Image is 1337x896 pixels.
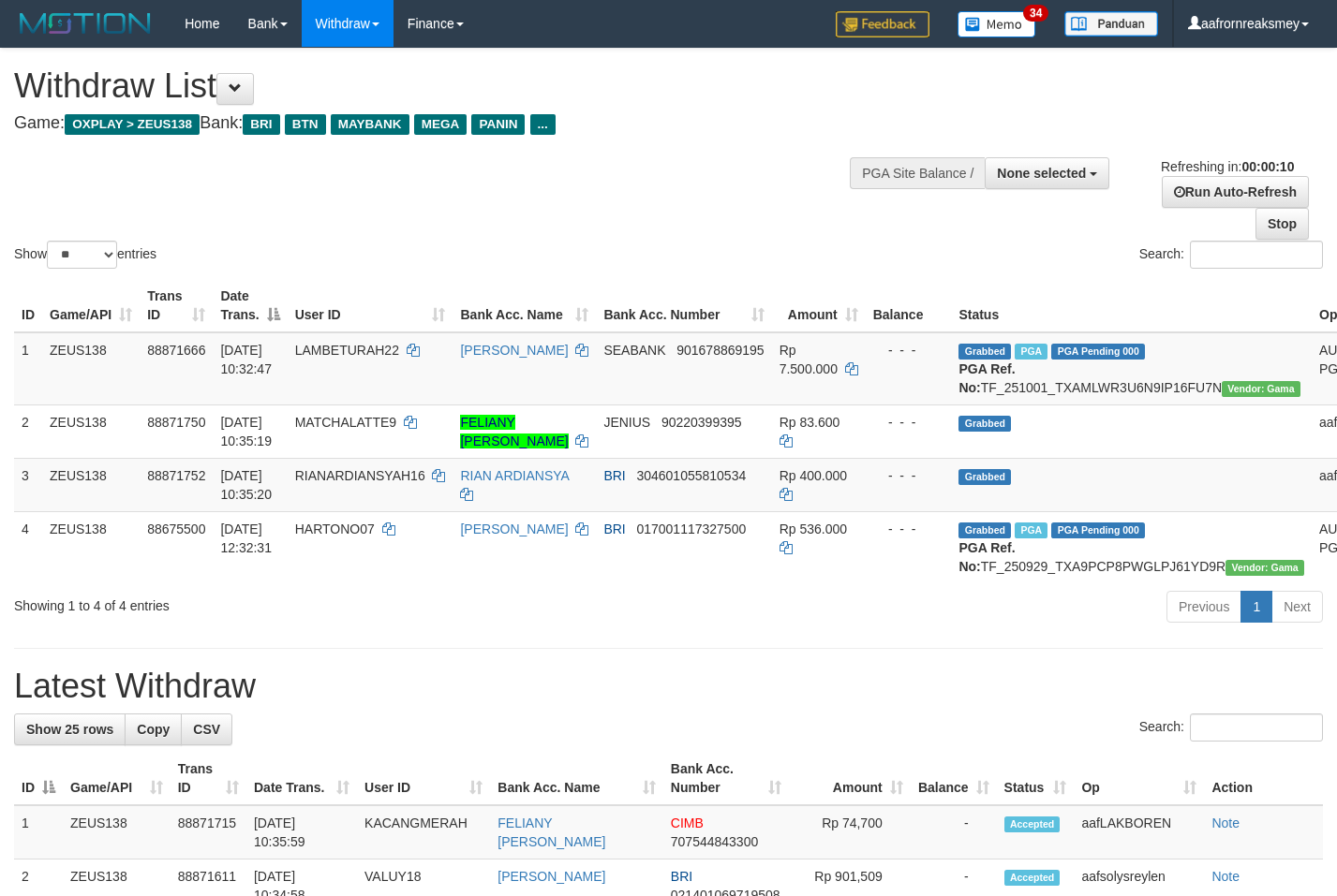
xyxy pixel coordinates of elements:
[295,521,375,536] span: HARTONO07
[1051,344,1145,360] span: PGA Pending
[1255,208,1309,240] a: Stop
[772,279,866,332] th: Amount: activate to sort column ascending
[603,343,665,358] span: SEABANK
[171,805,246,859] td: 88871715
[1004,870,1061,886] span: Accepted
[1004,816,1061,832] span: Accepted
[873,520,944,538] div: - - -
[780,468,847,483] span: Rp 400.000
[213,279,287,332] th: Date Trans.: activate to sort column descending
[220,468,272,502] span: [DATE] 10:35:20
[331,114,409,135] span: MAYBANK
[65,114,200,135] span: OXPLAY > ZEUS138
[603,521,625,536] span: BRI
[42,511,140,583] td: ZEUS138
[357,752,490,805] th: User ID: activate to sort column ascending
[873,341,944,360] div: - - -
[1211,869,1240,884] a: Note
[147,343,205,358] span: 88871666
[14,67,872,105] h1: Withdraw List
[958,361,1015,395] b: PGA Ref. No:
[147,521,205,536] span: 88675500
[671,869,692,884] span: BRI
[414,114,468,135] span: MEGA
[220,343,272,376] span: [DATE] 10:32:47
[125,713,182,745] a: Copy
[951,332,1312,405] td: TF_251001_TXAMLWR3U6N9IP16FU7N
[14,805,63,859] td: 1
[1139,713,1323,742] label: Search:
[1051,522,1145,538] span: PGA Pending
[780,343,838,376] span: Rp 7.500.000
[958,11,1036,37] img: Button%20Memo.svg
[866,279,952,332] th: Balance
[530,114,556,135] span: ...
[676,343,764,358] span: Copy 901678869195 to clipboard
[14,9,156,37] img: MOTION_logo.png
[147,468,205,483] span: 88871752
[661,415,742,430] span: Copy 90220399395 to clipboard
[1074,805,1204,859] td: aafLAKBOREN
[1015,522,1047,538] span: Marked by aaftrukkakada
[14,404,42,458] td: 2
[14,458,42,511] td: 3
[1161,159,1294,174] span: Refreshing in:
[997,166,1086,181] span: None selected
[42,404,140,458] td: ZEUS138
[460,521,568,536] a: [PERSON_NAME]
[140,279,213,332] th: Trans ID: activate to sort column ascending
[42,332,140,405] td: ZEUS138
[873,466,944,485] div: - - -
[958,469,1011,485] span: Grabbed
[958,522,1011,538] span: Grabbed
[780,521,847,536] span: Rp 536.000
[171,752,246,805] th: Trans ID: activate to sort column ascending
[789,752,911,805] th: Amount: activate to sort column ascending
[47,241,117,269] select: Showentries
[836,11,929,37] img: Feedback.jpg
[220,521,272,555] span: [DATE] 12:32:31
[288,279,453,332] th: User ID: activate to sort column ascending
[14,241,156,269] label: Show entries
[603,415,650,430] span: JENIUS
[1211,815,1240,830] a: Note
[789,805,911,859] td: Rp 74,700
[14,713,126,745] a: Show 25 rows
[951,511,1312,583] td: TF_250929_TXA9PCP8PWGLPJ61YD9R
[1241,159,1294,174] strong: 00:00:10
[460,468,569,483] a: RIAN ARDIANSYA
[42,458,140,511] td: ZEUS138
[357,805,490,859] td: KACANGMERAH
[498,815,605,849] a: FELIANY [PERSON_NAME]
[1226,560,1304,576] span: Vendor URL: https://trx31.1velocity.biz
[460,343,568,358] a: [PERSON_NAME]
[958,416,1011,432] span: Grabbed
[14,511,42,583] td: 4
[603,468,625,483] span: BRI
[14,752,63,805] th: ID: activate to sort column descending
[498,869,605,884] a: [PERSON_NAME]
[137,722,170,737] span: Copy
[958,540,1015,574] b: PGA Ref. No:
[671,815,704,830] span: CIMB
[42,279,140,332] th: Game/API: activate to sort column ascending
[246,805,357,859] td: [DATE] 10:35:59
[873,413,944,432] div: - - -
[1222,381,1300,397] span: Vendor URL: https://trx31.1velocity.biz
[1190,241,1323,269] input: Search:
[1190,713,1323,742] input: Search:
[26,722,113,737] span: Show 25 rows
[246,752,357,805] th: Date Trans.: activate to sort column ascending
[14,114,872,133] h4: Game: Bank:
[14,332,42,405] td: 1
[1204,752,1323,805] th: Action
[911,752,997,805] th: Balance: activate to sort column ascending
[1240,591,1272,623] a: 1
[181,713,232,745] a: CSV
[1023,5,1048,22] span: 34
[1064,11,1158,37] img: panduan.png
[636,521,746,536] span: Copy 017001117327500 to clipboard
[193,722,220,737] span: CSV
[663,752,789,805] th: Bank Acc. Number: activate to sort column ascending
[958,344,1011,360] span: Grabbed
